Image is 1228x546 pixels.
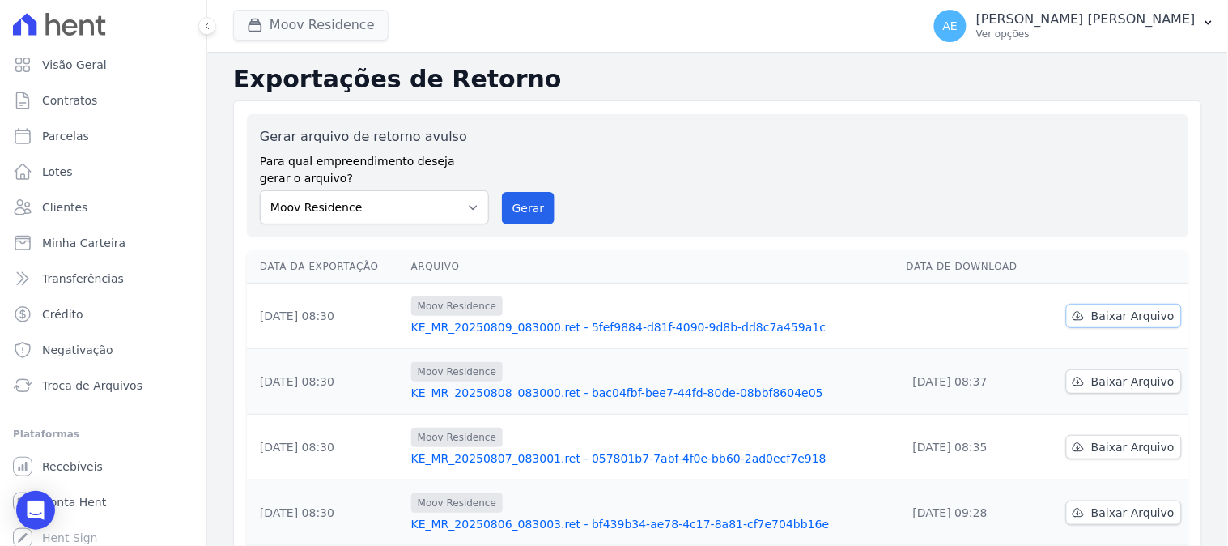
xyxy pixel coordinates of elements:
[247,415,405,480] td: [DATE] 08:30
[6,191,200,224] a: Clientes
[42,271,124,287] span: Transferências
[247,349,405,415] td: [DATE] 08:30
[42,494,106,510] span: Conta Hent
[900,250,1042,284] th: Data de Download
[6,450,200,483] a: Recebíveis
[6,262,200,295] a: Transferências
[1066,435,1182,459] a: Baixar Arquivo
[1091,373,1175,390] span: Baixar Arquivo
[921,3,1228,49] button: AE [PERSON_NAME] [PERSON_NAME] Ver opções
[411,362,503,382] span: Moov Residence
[42,199,87,215] span: Clientes
[411,385,894,401] a: KE_MR_20250808_083000.ret - bac04fbf-bee7-44fd-80de-08bbf8604e05
[247,250,405,284] th: Data da Exportação
[6,369,200,402] a: Troca de Arquivos
[6,120,200,152] a: Parcelas
[405,250,900,284] th: Arquivo
[1091,439,1175,455] span: Baixar Arquivo
[6,334,200,366] a: Negativação
[6,227,200,259] a: Minha Carteira
[6,156,200,188] a: Lotes
[42,128,89,144] span: Parcelas
[42,459,103,475] span: Recebíveis
[6,298,200,331] a: Crédito
[42,235,125,251] span: Minha Carteira
[233,10,389,41] button: Moov Residence
[16,491,55,530] div: Open Intercom Messenger
[42,342,113,358] span: Negativação
[247,480,405,546] td: [DATE] 08:30
[976,11,1196,28] p: [PERSON_NAME] [PERSON_NAME]
[411,516,894,532] a: KE_MR_20250806_083003.ret - bf439b34-ae78-4c17-8a81-cf7e704bb16e
[1066,501,1182,525] a: Baixar Arquivo
[233,65,1202,94] h2: Exportações de Retorno
[42,164,73,180] span: Lotes
[900,415,1042,480] td: [DATE] 08:35
[502,192,555,224] button: Gerar
[247,284,405,349] td: [DATE] 08:30
[411,450,894,467] a: KE_MR_20250807_083001.ret - 057801b7-7abf-4f0e-bb60-2ad0ecf7e918
[260,147,489,187] label: Para qual empreendimento deseja gerar o arquivo?
[1091,505,1175,521] span: Baixar Arquivo
[42,92,97,109] span: Contratos
[411,296,503,316] span: Moov Residence
[411,319,894,335] a: KE_MR_20250809_083000.ret - 5fef9884-d81f-4090-9d8b-dd8c7a459a1c
[1091,308,1175,324] span: Baixar Arquivo
[1066,369,1182,394] a: Baixar Arquivo
[976,28,1196,41] p: Ver opções
[411,428,503,447] span: Moov Residence
[13,424,193,444] div: Plataformas
[411,493,503,513] span: Moov Residence
[42,378,142,394] span: Troca de Arquivos
[6,84,200,117] a: Contratos
[1066,304,1182,328] a: Baixar Arquivo
[943,20,958,32] span: AE
[42,57,107,73] span: Visão Geral
[6,486,200,518] a: Conta Hent
[900,349,1042,415] td: [DATE] 08:37
[900,480,1042,546] td: [DATE] 09:28
[260,127,489,147] label: Gerar arquivo de retorno avulso
[42,306,83,322] span: Crédito
[6,49,200,81] a: Visão Geral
